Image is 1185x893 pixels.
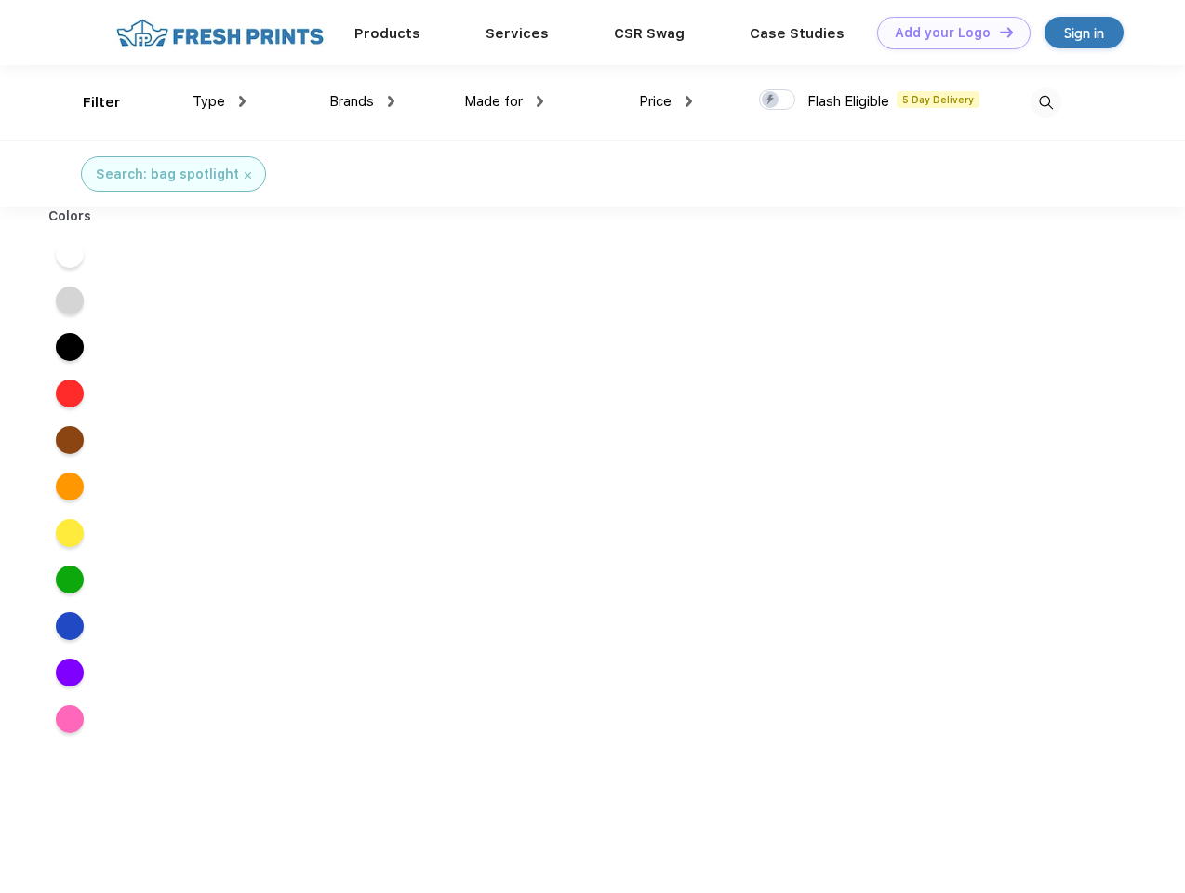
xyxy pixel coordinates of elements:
[329,93,374,110] span: Brands
[1031,87,1061,118] img: desktop_search.svg
[639,93,672,110] span: Price
[537,96,543,107] img: dropdown.png
[245,172,251,179] img: filter_cancel.svg
[239,96,246,107] img: dropdown.png
[96,165,239,184] div: Search: bag spotlight
[354,25,420,42] a: Products
[1045,17,1124,48] a: Sign in
[897,91,979,108] span: 5 Day Delivery
[388,96,394,107] img: dropdown.png
[895,25,991,41] div: Add your Logo
[686,96,692,107] img: dropdown.png
[83,92,121,113] div: Filter
[1000,27,1013,37] img: DT
[807,93,889,110] span: Flash Eligible
[193,93,225,110] span: Type
[464,93,523,110] span: Made for
[111,17,329,49] img: fo%20logo%202.webp
[34,207,106,226] div: Colors
[1064,22,1104,44] div: Sign in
